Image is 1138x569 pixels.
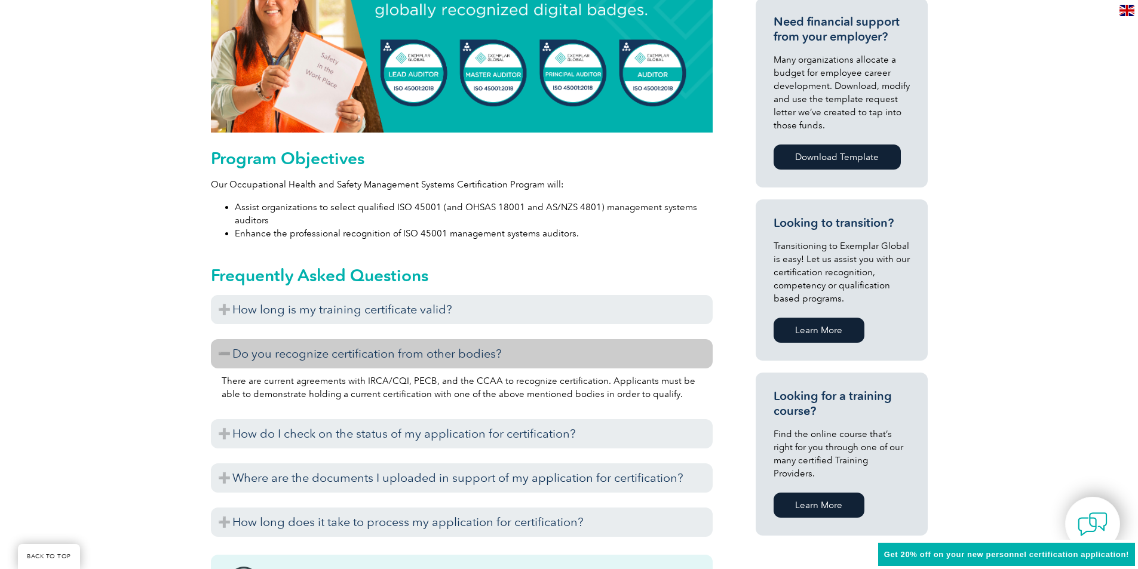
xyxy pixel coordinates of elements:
[235,227,713,240] li: Enhance the professional recognition of ISO 45001 management systems auditors.
[18,544,80,569] a: BACK TO TOP
[235,201,713,227] li: Assist organizations to select qualified ISO 45001 (and OHSAS 18001 and AS/NZS 4801) management s...
[211,419,713,448] h3: How do I check on the status of my application for certification?
[774,493,864,518] a: Learn More
[774,427,910,480] p: Find the online course that’s right for you through one of our many certified Training Providers.
[211,508,713,537] h3: How long does it take to process my application for certification?
[774,318,864,343] a: Learn More
[222,374,702,401] p: There are current agreements with IRCA/CQI, PECB, and the CCAA to recognize certification. Applic...
[211,266,713,285] h2: Frequently Asked Questions
[1119,5,1134,16] img: en
[211,149,713,168] h2: Program Objectives
[774,53,910,132] p: Many organizations allocate a budget for employee career development. Download, modify and use th...
[774,14,910,44] h3: Need financial support from your employer?
[211,295,713,324] h3: How long is my training certificate valid?
[774,144,901,170] a: Download Template
[884,550,1129,559] span: Get 20% off on your new personnel certification application!
[1078,509,1108,539] img: contact-chat.png
[774,389,910,419] h3: Looking for a training course?
[774,239,910,305] p: Transitioning to Exemplar Global is easy! Let us assist you with our certification recognition, c...
[211,178,713,191] p: Our Occupational Health and Safety Management Systems Certification Program will:
[211,339,713,368] h3: Do you recognize certification from other bodies?
[211,463,713,493] h3: Where are the documents I uploaded in support of my application for certification?
[774,216,910,230] h3: Looking to transition?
